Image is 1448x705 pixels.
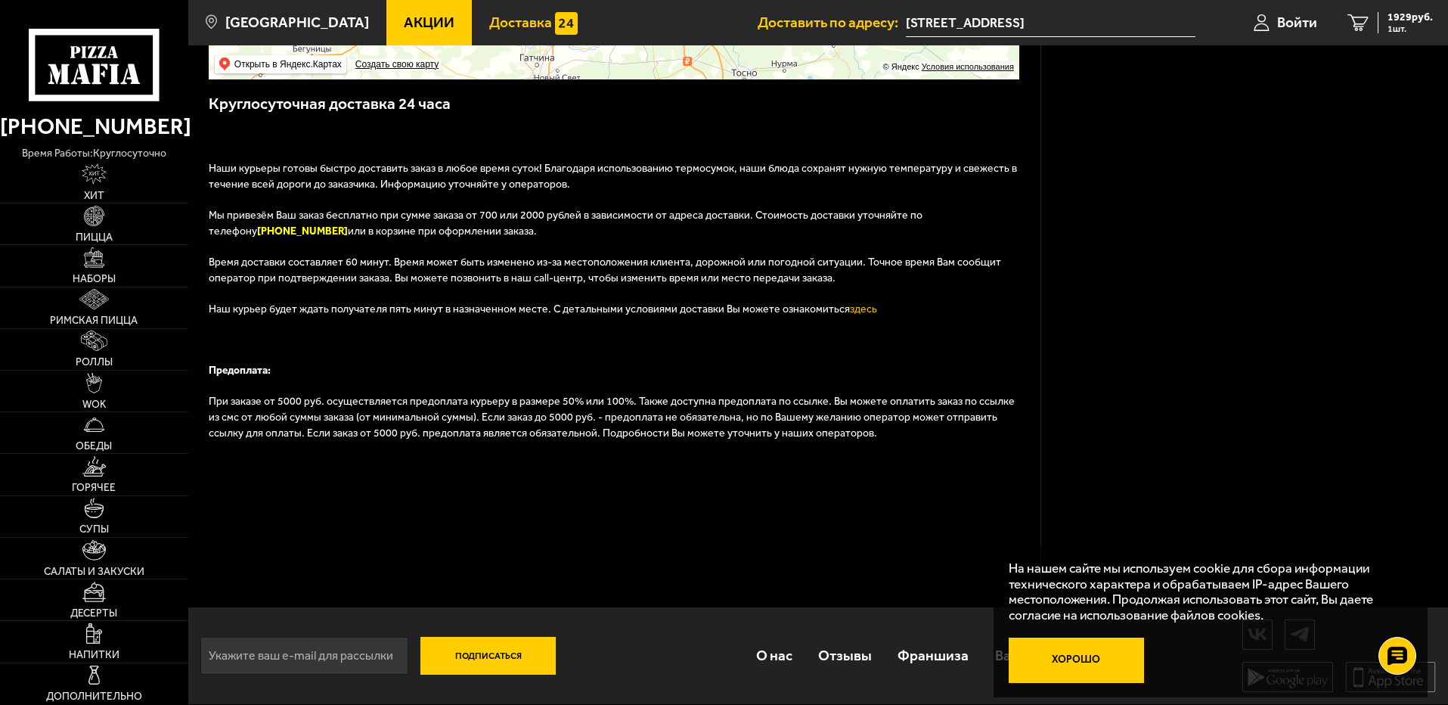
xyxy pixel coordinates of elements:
[209,209,922,238] span: Мы привезём Ваш заказ бесплатно при сумме заказа от 700 или 2000 рублей в зависимости от адреса д...
[1009,638,1145,683] button: Хорошо
[209,395,1015,439] span: При заказе от 5000 руб. осуществляется предоплата курьеру в размере 50% или 100%. Также доступна ...
[234,55,342,73] ymaps: Открыть в Яндекс.Картах
[209,303,879,315] span: Наш курьер будет ждать получателя пять минут в назначенном месте. С детальными условиями доставки...
[209,93,1021,130] h3: Круглосуточная доставка 24 часа
[1277,15,1317,30] span: Войти
[906,9,1195,37] input: Ваш адрес доставки
[79,524,109,535] span: Супы
[982,631,1071,680] a: Вакансии
[76,232,113,243] span: Пицца
[1388,24,1433,33] span: 1 шт.
[352,59,442,70] a: Создать свою карту
[743,631,805,680] a: О нас
[69,650,119,660] span: Напитки
[44,567,144,577] span: Салаты и закуски
[404,15,454,30] span: Акции
[922,62,1014,71] a: Условия использования
[50,315,138,326] span: Римская пицца
[885,631,981,680] a: Франшиза
[46,691,142,702] span: Дополнительно
[215,55,346,73] ymaps: Открыть в Яндекс.Картах
[758,15,906,30] span: Доставить по адресу:
[257,225,348,238] b: [PHONE_NUMBER]
[72,483,116,493] span: Горячее
[555,12,578,35] img: 15daf4d41897b9f0e9f617042186c801.svg
[82,399,106,410] span: WOK
[76,357,113,368] span: Роллы
[805,631,885,680] a: Отзывы
[225,15,369,30] span: [GEOGRAPHIC_DATA]
[209,162,1017,191] span: Наши курьеры готовы быстро доставить заказ в любое время суток! Благодаря использованию термосумо...
[850,303,877,315] a: здесь
[1388,12,1433,23] span: 1929 руб.
[209,364,271,377] b: Предоплата:
[73,274,116,284] span: Наборы
[200,637,408,675] input: Укажите ваш e-mail для рассылки
[906,9,1195,37] span: Санкт-Петербург, Звёздная улица, 1
[883,62,919,71] ymaps: © Яндекс
[420,637,557,675] button: Подписаться
[209,256,1001,284] span: Время доставки составляет 60 минут. Время может быть изменено из-за местоположения клиента, дорож...
[489,15,552,30] span: Доставка
[70,608,117,619] span: Десерты
[84,191,104,201] span: Хит
[1009,561,1404,623] p: На нашем сайте мы используем cookie для сбора информации технического характера и обрабатываем IP...
[76,441,112,452] span: Обеды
